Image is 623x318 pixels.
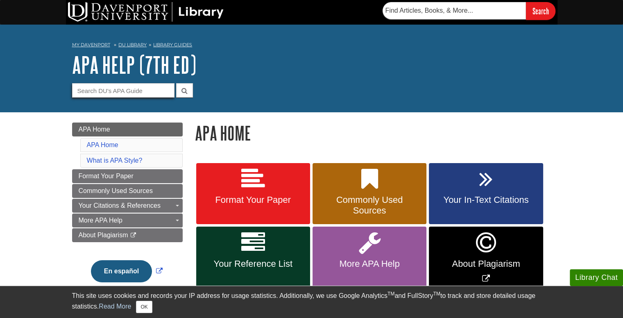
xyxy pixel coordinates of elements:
[570,269,623,286] button: Library Chat
[72,184,183,198] a: Commonly Used Sources
[89,268,165,275] a: Link opens in new window
[435,195,537,205] span: Your In-Text Citations
[196,227,310,289] a: Your Reference List
[87,141,118,148] a: APA Home
[136,301,152,313] button: Close
[118,42,147,48] a: DU Library
[313,163,426,225] a: Commonly Used Sources
[433,291,440,297] sup: TM
[72,228,183,242] a: About Plagiarism
[429,163,543,225] a: Your In-Text Citations
[202,195,304,205] span: Format Your Paper
[72,214,183,227] a: More APA Help
[319,259,420,269] span: More APA Help
[79,232,128,238] span: About Plagiarism
[387,291,394,297] sup: TM
[202,259,304,269] span: Your Reference List
[72,123,183,136] a: APA Home
[79,173,134,179] span: Format Your Paper
[72,41,110,48] a: My Davenport
[91,260,152,282] button: En español
[72,83,174,98] input: Search DU's APA Guide
[130,233,137,238] i: This link opens in a new window
[79,217,122,224] span: More APA Help
[196,163,310,225] a: Format Your Paper
[435,259,537,269] span: About Plagiarism
[72,291,551,313] div: This site uses cookies and records your IP address for usage statistics. Additionally, we use Goo...
[72,123,183,296] div: Guide Page Menu
[319,195,420,216] span: Commonly Used Sources
[79,187,153,194] span: Commonly Used Sources
[72,52,196,77] a: APA Help (7th Ed)
[68,2,224,22] img: DU Library
[72,199,183,213] a: Your Citations & References
[79,202,161,209] span: Your Citations & References
[383,2,526,19] input: Find Articles, Books, & More...
[313,227,426,289] a: More APA Help
[429,227,543,289] a: Link opens in new window
[72,169,183,183] a: Format Your Paper
[79,126,110,133] span: APA Home
[153,42,192,48] a: Library Guides
[383,2,555,20] form: Searches DU Library's articles, books, and more
[99,303,131,310] a: Read More
[195,123,551,143] h1: APA Home
[72,39,551,52] nav: breadcrumb
[526,2,555,20] input: Search
[87,157,143,164] a: What is APA Style?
